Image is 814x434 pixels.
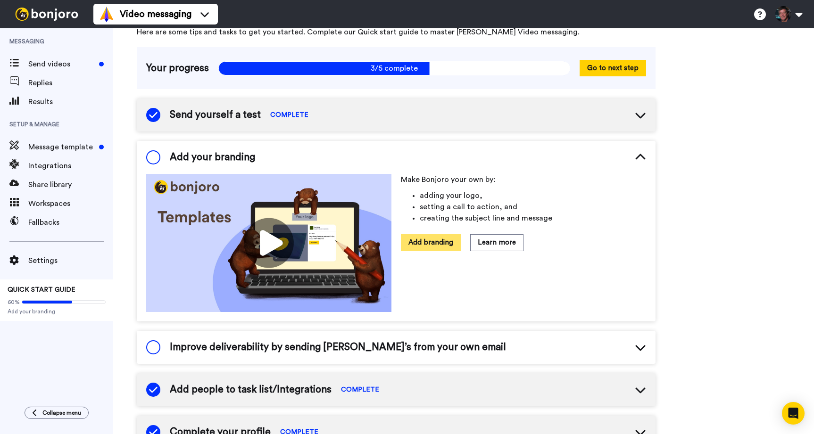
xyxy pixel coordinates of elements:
[782,402,805,425] div: Open Intercom Messenger
[120,8,191,21] span: Video messaging
[341,385,379,394] span: COMPLETE
[170,108,261,122] span: Send yourself a test
[170,383,332,397] span: Add people to task list/Integrations
[401,174,646,185] p: Make Bonjoro your own by:
[270,110,308,120] span: COMPLETE
[28,77,113,89] span: Replies
[28,58,95,70] span: Send videos
[28,255,113,266] span: Settings
[146,61,209,75] span: Your progress
[137,26,656,38] span: Here are some tips and tasks to get you started. Complete our Quick start guide to master [PERSON...
[170,340,506,354] span: Improve deliverability by sending [PERSON_NAME]’s from your own email
[470,234,523,251] button: Learn more
[42,409,81,417] span: Collapse menu
[28,217,113,228] span: Fallbacks
[28,198,113,209] span: Workspaces
[420,213,646,224] li: creating the subject line and message
[28,179,113,190] span: Share library
[25,407,89,419] button: Collapse menu
[8,287,75,293] span: QUICK START GUIDE
[8,298,20,306] span: 60%
[420,201,646,213] li: setting a call to action, and
[28,96,113,107] span: Results
[28,160,113,172] span: Integrations
[28,141,95,153] span: Message template
[420,190,646,201] li: adding your logo,
[99,7,114,22] img: vm-color.svg
[218,61,570,75] span: 3/5 complete
[8,308,106,315] span: Add your branding
[170,150,255,164] span: Add your branding
[401,234,461,251] button: Add branding
[11,8,82,21] img: bj-logo-header-white.svg
[146,174,391,312] img: cf57bf495e0a773dba654a4906436a82.jpg
[580,60,646,76] button: Go to next step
